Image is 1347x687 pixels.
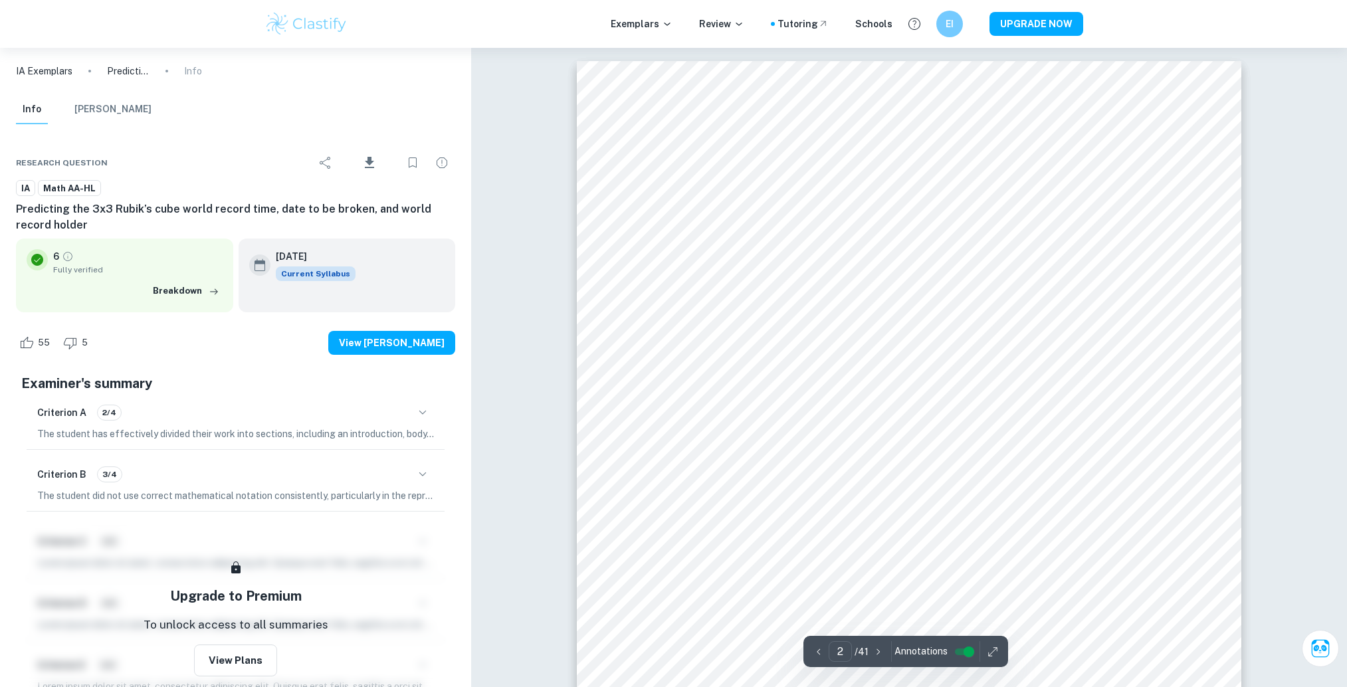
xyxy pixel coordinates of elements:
button: Info [16,95,48,124]
span: 5 [74,336,95,349]
a: IA Exemplars [16,64,72,78]
span: Current Syllabus [276,266,356,281]
a: Tutoring [777,17,829,31]
h6: Predicting the 3x3 Rubik’s cube world record time, date to be broken, and world record holder [16,201,455,233]
h5: Upgrade to Premium [170,586,302,606]
a: IA [16,180,35,197]
a: Schools [855,17,892,31]
h6: [DATE] [276,249,345,264]
p: / 41 [855,644,869,659]
a: Grade fully verified [62,250,74,262]
h6: Criterion A [37,405,86,420]
div: This exemplar is based on the current syllabus. Feel free to refer to it for inspiration/ideas wh... [276,266,356,281]
h6: Criterion B [37,467,86,482]
button: [PERSON_NAME] [74,95,152,124]
span: 3/4 [98,468,122,480]
div: Like [16,332,57,353]
button: Breakdown [150,281,223,301]
button: UPGRADE NOW [989,12,1083,36]
span: IA [17,182,35,195]
button: View Plans [194,644,277,676]
span: Research question [16,157,108,169]
div: Dislike [60,332,95,353]
span: Math AA-HL [39,182,100,195]
button: Ask Clai [1302,630,1339,667]
span: 55 [31,336,57,349]
img: Clastify logo [264,11,349,37]
p: 6 [53,249,59,264]
div: Bookmark [399,149,426,176]
p: To unlock access to all summaries [144,617,328,634]
p: The student has effectively divided their work into sections, including an introduction, body, an... [37,427,434,441]
span: 2/4 [98,407,121,419]
div: Share [312,149,339,176]
a: Math AA-HL [38,180,101,197]
div: Report issue [429,149,455,176]
button: Help and Feedback [903,13,926,35]
h6: EI [942,17,957,31]
p: Exemplars [611,17,673,31]
span: Fully verified [53,264,223,276]
button: EI [936,11,963,37]
p: Info [184,64,202,78]
span: Annotations [894,644,948,658]
p: Review [699,17,744,31]
div: Download [342,146,397,180]
button: View [PERSON_NAME] [328,331,455,355]
p: Predicting the 3x3 Rubik’s cube world record time, date to be broken, and world record holder [107,64,150,78]
p: The student did not use correct mathematical notation consistently, particularly in the represent... [37,488,434,503]
h5: Examiner's summary [21,373,450,393]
